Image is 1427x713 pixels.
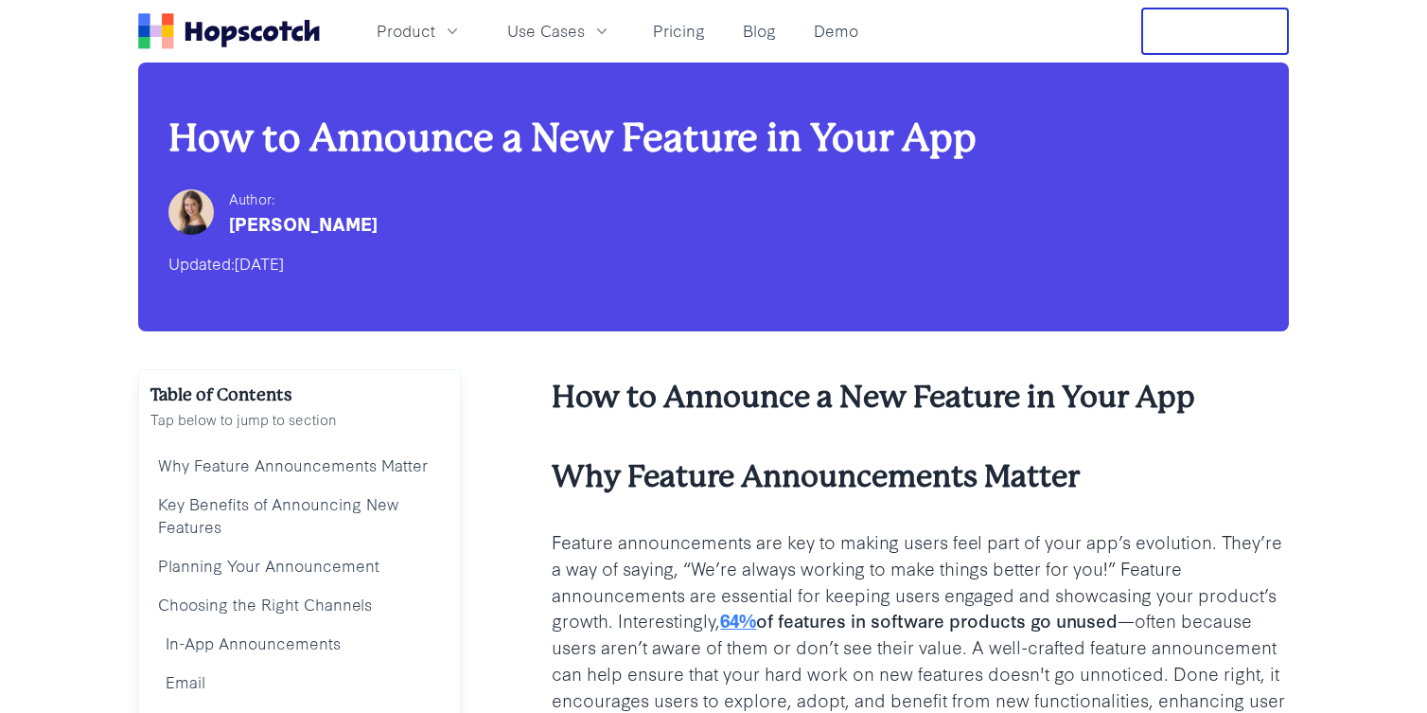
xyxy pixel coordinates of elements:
h2: Table of Contents [150,382,449,408]
div: [PERSON_NAME] [229,210,378,237]
a: Why Feature Announcements Matter [150,446,449,485]
button: Free Trial [1141,8,1289,55]
p: Tap below to jump to section [150,408,449,431]
a: Key Benefits of Announcing New Features [150,485,449,547]
b: of features in software products go unused [756,607,1118,633]
div: Author: [229,187,378,210]
h1: How to Announce a New Feature in Your App [168,116,1259,161]
div: Updated: [168,248,1259,278]
a: Home [138,13,320,49]
a: Choosing the Right Channels [150,585,449,624]
button: Use Cases [496,15,623,46]
span: Product [377,19,435,43]
span: Use Cases [507,19,585,43]
a: Demo [806,15,866,46]
a: In-App Announcements [150,624,449,663]
a: 64% [720,607,756,633]
button: Product [365,15,473,46]
h2: How to Announce a New Feature in Your App [552,377,1289,419]
time: [DATE] [235,252,284,274]
img: Hailey Friedman [168,189,214,235]
a: Pricing [645,15,713,46]
a: Email [150,663,449,702]
a: Planning Your Announcement [150,546,449,585]
h3: Why Feature Announcements Matter [552,456,1289,498]
a: Blog [735,15,784,46]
